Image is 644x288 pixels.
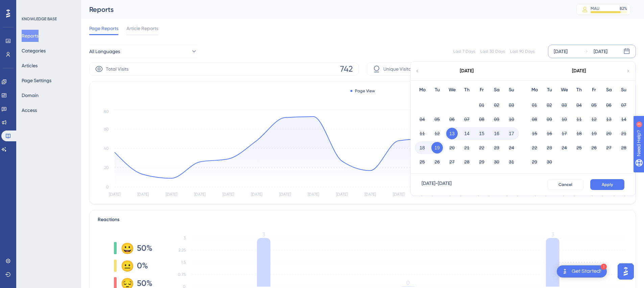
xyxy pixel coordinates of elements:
[340,64,353,74] span: 742
[588,128,600,139] button: 19
[491,156,502,168] button: 30
[573,128,585,139] button: 18
[506,114,517,125] button: 10
[563,192,575,197] tspan: [DATE]
[98,216,627,224] div: Reactions
[491,128,502,139] button: 16
[336,192,348,197] tspan: [DATE]
[558,114,570,125] button: 10
[446,128,458,139] button: 13
[594,47,607,55] div: [DATE]
[22,59,38,72] button: Articles
[510,49,534,54] div: Last 90 Days
[22,104,37,116] button: Access
[262,231,265,238] tspan: 3
[542,86,557,94] div: Tu
[89,47,120,55] span: All Languages
[178,272,186,277] tspan: 0.75
[529,142,540,153] button: 22
[491,142,502,153] button: 23
[222,192,234,197] tspan: [DATE]
[603,114,615,125] button: 13
[529,99,540,111] button: 01
[89,5,559,14] div: Reports
[587,86,601,94] div: Fr
[476,114,487,125] button: 08
[592,192,603,197] tspan: [DATE]
[476,142,487,153] button: 22
[603,142,615,153] button: 27
[22,30,39,42] button: Reports
[109,192,120,197] tspan: [DATE]
[504,86,519,94] div: Su
[588,99,600,111] button: 05
[478,192,490,197] tspan: [DATE]
[416,156,428,168] button: 25
[279,192,291,197] tspan: [DATE]
[89,24,118,32] span: Page Reports
[506,142,517,153] button: 24
[184,236,186,240] tspan: 3
[446,156,458,168] button: 27
[506,192,518,197] tspan: [DATE]
[601,86,616,94] div: Sa
[181,260,186,265] tspan: 1.5
[47,3,49,9] div: 3
[308,192,319,197] tspan: [DATE]
[364,192,376,197] tspan: [DATE]
[178,248,186,253] tspan: 2.25
[561,267,569,275] img: launcher-image-alternative-text
[618,114,629,125] button: 14
[22,89,39,101] button: Domain
[445,86,459,94] div: We
[461,142,473,153] button: 21
[166,192,177,197] tspan: [DATE]
[573,99,585,111] button: 04
[491,114,502,125] button: 09
[544,128,555,139] button: 16
[453,49,475,54] div: Last 7 Days
[137,260,148,271] span: 0%
[506,156,517,168] button: 31
[104,127,109,131] tspan: 60
[529,114,540,125] button: 08
[616,261,636,282] iframe: UserGuiding AI Assistant Launcher
[588,114,600,125] button: 12
[558,128,570,139] button: 17
[251,192,262,197] tspan: [DATE]
[558,182,572,187] span: Cancel
[461,156,473,168] button: 28
[535,192,546,197] tspan: [DATE]
[529,128,540,139] button: 15
[106,185,109,189] tspan: 0
[431,142,443,153] button: 19
[104,109,109,114] tspan: 80
[489,86,504,94] div: Sa
[618,128,629,139] button: 21
[22,45,46,57] button: Categories
[383,65,415,73] span: Unique Visitors
[558,99,570,111] button: 03
[572,67,586,75] div: [DATE]
[22,16,57,22] div: KNOWLEDGE BASE
[544,142,555,153] button: 23
[603,99,615,111] button: 06
[393,192,404,197] tspan: [DATE]
[557,86,572,94] div: We
[416,142,428,153] button: 18
[573,114,585,125] button: 11
[544,114,555,125] button: 09
[22,74,51,87] button: Page Settings
[573,142,585,153] button: 25
[446,142,458,153] button: 20
[476,128,487,139] button: 15
[620,6,627,11] div: 82 %
[121,243,132,254] div: 😀
[547,179,583,190] button: Cancel
[16,2,42,10] span: Need Help?
[459,86,474,94] div: Th
[121,260,132,271] div: 😐
[431,156,443,168] button: 26
[480,49,505,54] div: Last 30 Days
